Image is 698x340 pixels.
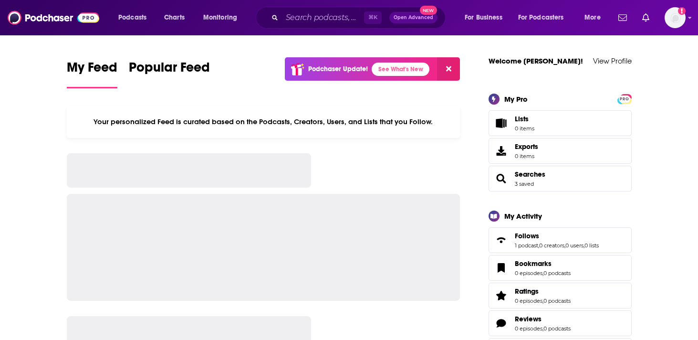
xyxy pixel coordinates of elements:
[394,15,433,20] span: Open Advanced
[372,63,429,76] a: See What's New
[515,115,534,123] span: Lists
[515,315,571,323] a: Reviews
[665,7,686,28] img: User Profile
[665,7,686,28] button: Show profile menu
[129,59,210,81] span: Popular Feed
[515,153,538,159] span: 0 items
[515,297,542,304] a: 0 episodes
[129,59,210,88] a: Popular Feed
[619,96,630,103] span: PRO
[565,242,583,249] a: 0 users
[542,270,543,276] span: ,
[282,10,364,25] input: Search podcasts, credits, & more...
[67,59,117,88] a: My Feed
[515,232,599,240] a: Follows
[492,172,511,185] a: Searches
[67,59,117,81] span: My Feed
[197,10,250,25] button: open menu
[584,242,599,249] a: 0 lists
[543,325,571,332] a: 0 podcasts
[492,144,511,158] span: Exports
[515,181,534,187] a: 3 saved
[578,10,613,25] button: open menu
[489,310,632,336] span: Reviews
[538,242,539,249] span: ,
[619,95,630,102] a: PRO
[308,65,368,73] p: Podchaser Update!
[489,138,632,164] a: Exports
[492,261,511,275] a: Bookmarks
[515,270,542,276] a: 0 episodes
[164,11,185,24] span: Charts
[67,106,460,138] div: Your personalized Feed is curated based on the Podcasts, Creators, Users, and Lists that you Follow.
[203,11,237,24] span: Monitoring
[364,11,382,24] span: ⌘ K
[489,56,583,65] a: Welcome [PERSON_NAME]!
[492,234,511,247] a: Follows
[515,325,542,332] a: 0 episodes
[564,242,565,249] span: ,
[539,242,564,249] a: 0 creators
[515,125,534,132] span: 0 items
[515,232,539,240] span: Follows
[584,11,601,24] span: More
[543,270,571,276] a: 0 podcasts
[615,10,631,26] a: Show notifications dropdown
[504,212,542,221] div: My Activity
[265,7,455,29] div: Search podcasts, credits, & more...
[515,242,538,249] a: 1 podcast
[158,10,190,25] a: Charts
[583,242,584,249] span: ,
[515,142,538,151] span: Exports
[515,287,539,296] span: Ratings
[542,297,543,304] span: ,
[638,10,653,26] a: Show notifications dropdown
[489,227,632,253] span: Follows
[515,115,529,123] span: Lists
[465,11,502,24] span: For Business
[515,315,542,323] span: Reviews
[543,297,571,304] a: 0 podcasts
[489,110,632,136] a: Lists
[489,283,632,308] span: Ratings
[489,166,632,191] span: Searches
[389,12,438,23] button: Open AdvancedNew
[515,287,571,296] a: Ratings
[678,7,686,15] svg: Add a profile image
[118,11,146,24] span: Podcasts
[512,10,578,25] button: open menu
[515,259,552,268] span: Bookmarks
[665,7,686,28] span: Logged in as sophiak
[542,325,543,332] span: ,
[515,170,545,179] a: Searches
[504,95,528,104] div: My Pro
[593,56,632,65] a: View Profile
[8,9,99,27] img: Podchaser - Follow, Share and Rate Podcasts
[492,117,511,130] span: Lists
[492,289,511,302] a: Ratings
[489,255,632,281] span: Bookmarks
[112,10,159,25] button: open menu
[515,259,571,268] a: Bookmarks
[492,317,511,330] a: Reviews
[518,11,564,24] span: For Podcasters
[458,10,514,25] button: open menu
[420,6,437,15] span: New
